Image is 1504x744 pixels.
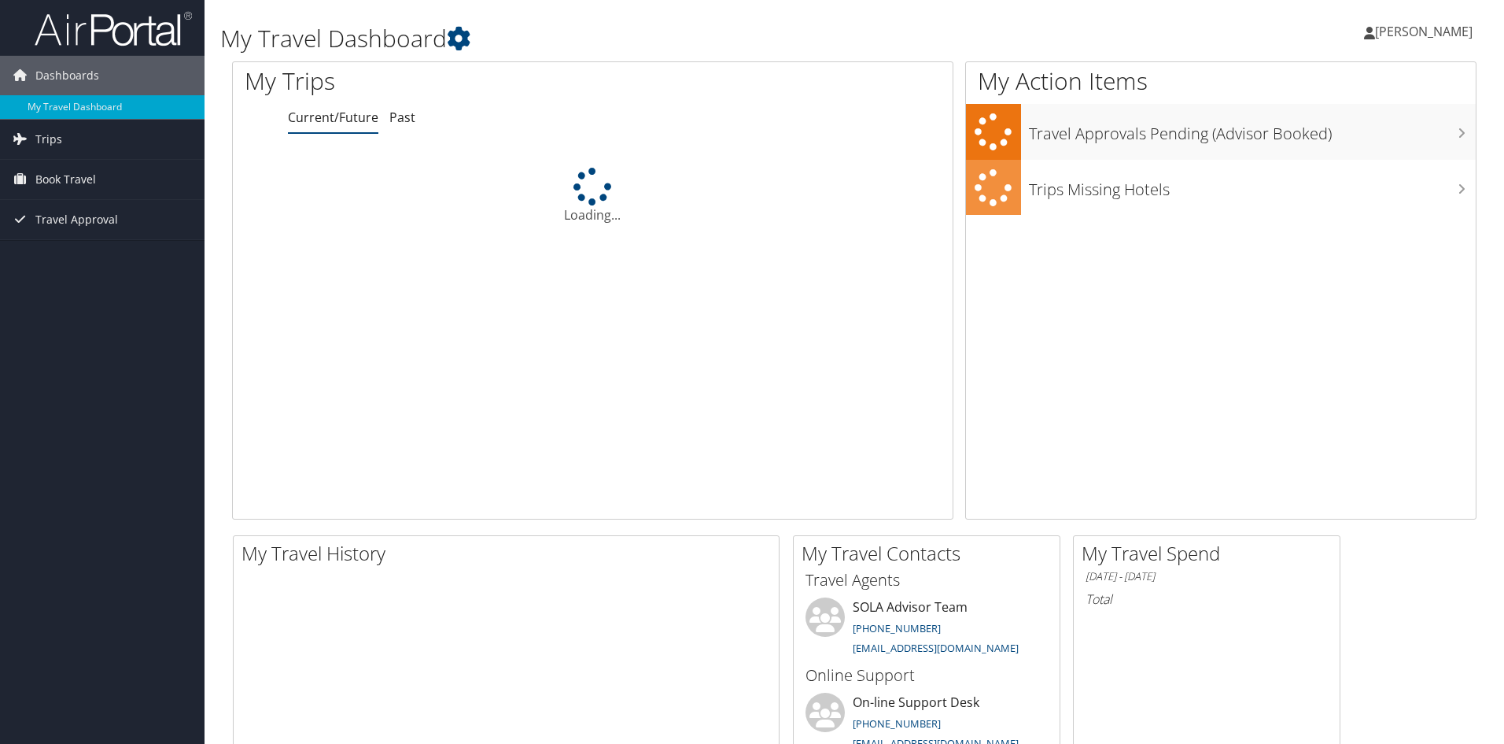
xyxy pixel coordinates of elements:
[853,716,941,731] a: [PHONE_NUMBER]
[966,104,1476,160] a: Travel Approvals Pending (Advisor Booked)
[1086,569,1328,584] h6: [DATE] - [DATE]
[35,200,118,239] span: Travel Approval
[966,65,1476,98] h1: My Action Items
[805,569,1048,591] h3: Travel Agents
[35,10,192,47] img: airportal-logo.png
[1029,171,1476,201] h3: Trips Missing Hotels
[288,109,378,126] a: Current/Future
[1029,115,1476,145] h3: Travel Approvals Pending (Advisor Booked)
[802,540,1060,567] h2: My Travel Contacts
[35,120,62,159] span: Trips
[241,540,779,567] h2: My Travel History
[35,160,96,199] span: Book Travel
[853,641,1019,655] a: [EMAIL_ADDRESS][DOMAIN_NAME]
[35,56,99,95] span: Dashboards
[853,621,941,635] a: [PHONE_NUMBER]
[220,22,1066,55] h1: My Travel Dashboard
[1364,8,1488,55] a: [PERSON_NAME]
[389,109,415,126] a: Past
[1375,23,1473,40] span: [PERSON_NAME]
[798,598,1056,662] li: SOLA Advisor Team
[233,168,953,224] div: Loading...
[245,65,641,98] h1: My Trips
[1086,590,1328,608] h6: Total
[1082,540,1340,567] h2: My Travel Spend
[805,664,1048,687] h3: Online Support
[966,160,1476,216] a: Trips Missing Hotels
